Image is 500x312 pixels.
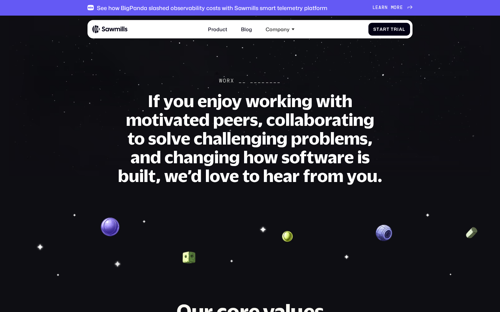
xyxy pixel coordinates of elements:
[394,5,397,10] span: o
[391,5,394,10] span: m
[97,5,327,11] div: See how BigPanda slashed observability costs with Sawmills smart telemetry platform
[400,5,403,10] span: e
[266,26,290,32] div: Company
[117,92,383,185] h1: If you enjoy working with motivated peers, collaborating to solve challenging problems, and chang...
[394,26,397,32] span: r
[373,5,412,10] a: Learnmore
[397,5,400,10] span: r
[386,26,390,32] span: t
[378,5,382,10] span: a
[368,23,410,35] a: StartTrial
[391,26,394,32] span: T
[382,5,385,10] span: r
[219,78,281,84] div: WorX __ ________
[376,26,380,32] span: t
[262,22,298,36] div: Company
[204,22,231,36] a: Product
[385,5,388,10] span: n
[399,26,402,32] span: a
[402,26,405,32] span: l
[375,5,378,10] span: e
[380,26,383,32] span: a
[373,5,376,10] span: L
[383,26,386,32] span: r
[397,26,399,32] span: i
[373,26,376,32] span: S
[237,22,256,36] a: Blog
